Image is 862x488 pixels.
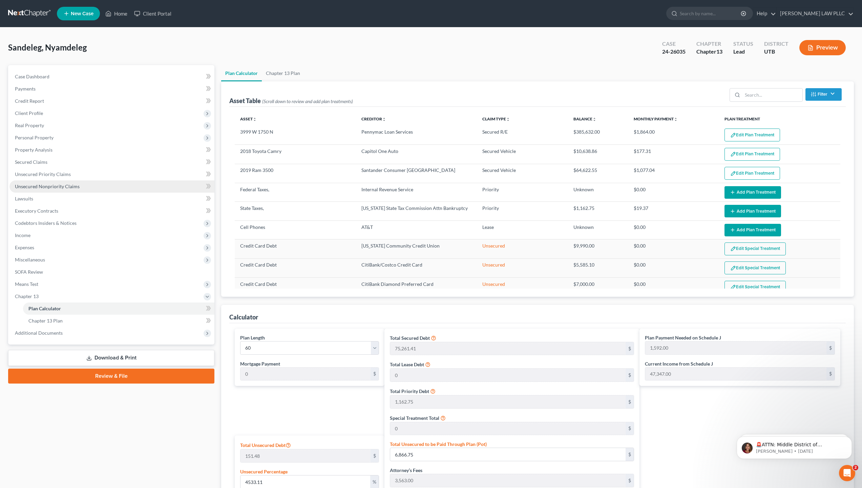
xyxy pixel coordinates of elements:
[15,257,45,262] span: Miscellaneous
[15,330,63,336] span: Additional Documents
[235,202,356,220] td: State Taxes,
[674,117,678,121] i: unfold_more
[477,278,568,297] td: Unsecured
[235,164,356,183] td: 2019 Ram 3500
[719,112,840,126] th: Plan Treatment
[477,220,568,239] td: Lease
[730,265,736,271] img: edit-pencil-c1479a1de80d8dea1e2430c2f745a3c6a07e9d7aa2eeffe225670001d78357a8.svg
[628,126,719,145] td: $1,864.00
[390,467,422,474] label: Attorney’s Fees
[477,164,568,183] td: Secured Vehicle
[8,42,87,52] span: Sandeleg, Nyamdeleg
[390,395,626,408] input: 0.00
[716,48,722,55] span: 13
[240,360,280,367] label: Mortgage Payment
[235,183,356,202] td: Federal Taxes,
[628,164,719,183] td: $1,077.04
[662,48,686,56] div: 24-26035
[71,11,93,16] span: New Case
[477,239,568,258] td: Unsecured
[356,202,477,220] td: [US_STATE] State Tax Commission Attn Bankruptcy
[9,205,214,217] a: Executory Contracts
[733,40,753,48] div: Status
[15,281,38,287] span: Means Test
[390,361,424,368] label: Total Lease Debt
[9,83,214,95] a: Payments
[9,180,214,193] a: Unsecured Nonpriority Claims
[229,313,258,321] div: Calculator
[240,449,371,462] input: 0.00
[356,126,477,145] td: Pennymac Loan Services
[764,40,789,48] div: District
[628,239,719,258] td: $0.00
[853,465,858,470] span: 2
[9,168,214,180] a: Unsecured Priority Claims
[15,74,49,79] span: Case Dashboard
[724,224,781,236] button: Add Plan Treatment
[15,110,43,116] span: Client Profile
[573,116,596,121] a: Balanceunfold_more
[371,368,379,380] div: $
[645,341,826,354] input: 0.00
[15,159,47,165] span: Secured Claims
[15,232,30,238] span: Income
[262,98,353,104] span: (Scroll down to review and add plan treatments)
[724,205,781,217] button: Add Plan Treatment
[235,258,356,277] td: Credit Card Debt
[724,261,786,274] button: Edit Special Treatment
[356,239,477,258] td: [US_STATE] Community Credit Union
[28,318,63,324] span: Chapter 13 Plan
[15,220,77,226] span: Codebtors Insiders & Notices
[390,388,429,395] label: Total Priority Debt
[753,7,776,20] a: Help
[390,448,626,461] input: 0.00
[628,202,719,220] td: $19.37
[8,369,214,384] a: Review & File
[482,116,510,121] a: Claim Typeunfold_more
[9,95,214,107] a: Credit Report
[568,183,629,202] td: Unknown
[28,306,61,311] span: Plan Calculator
[235,145,356,164] td: 2018 Toyota Camry
[628,258,719,277] td: $0.00
[235,239,356,258] td: Credit Card Debt
[390,474,626,487] input: 0.00
[626,342,634,355] div: $
[240,441,291,449] label: Total Unsecured Debt
[742,89,802,101] input: Search...
[240,468,288,475] label: Unsecured Percentage
[477,126,568,145] td: Secured R/E
[730,171,736,176] img: edit-pencil-c1479a1de80d8dea1e2430c2f745a3c6a07e9d7aa2eeffe225670001d78357a8.svg
[724,148,780,161] button: Edit Plan Treatment
[628,183,719,202] td: $0.00
[221,65,262,81] a: Plan Calculator
[356,164,477,183] td: Santander Consumer [GEOGRAPHIC_DATA]
[724,129,780,141] button: Edit Plan Treatment
[730,132,736,138] img: edit-pencil-c1479a1de80d8dea1e2430c2f745a3c6a07e9d7aa2eeffe225670001d78357a8.svg
[799,40,846,55] button: Preview
[382,117,386,121] i: unfold_more
[390,414,439,422] label: Special Treatment Total
[235,278,356,297] td: Credit Card Debt
[626,448,634,461] div: $
[805,88,842,101] button: Filter
[356,145,477,164] td: Capitol One Auto
[356,278,477,297] td: CitiBank Diamond Preferred Card
[730,151,736,157] img: edit-pencil-c1479a1de80d8dea1e2430c2f745a3c6a07e9d7aa2eeffe225670001d78357a8.svg
[727,422,862,470] iframe: Intercom notifications message
[356,258,477,277] td: CitiBank/Costco Credit Card
[696,48,722,56] div: Chapter
[15,293,39,299] span: Chapter 13
[235,220,356,239] td: Cell Phones
[764,48,789,56] div: UTB
[568,126,629,145] td: $385,632.00
[15,122,44,128] span: Real Property
[15,86,36,92] span: Payments
[724,281,786,294] button: Edit Special Treatment
[628,145,719,164] td: $177.31
[29,26,117,32] p: Message from Katie, sent 4w ago
[568,145,629,164] td: $10,638.86
[724,242,786,255] button: Edit Special Treatment
[730,246,736,252] img: edit-pencil-c1479a1de80d8dea1e2430c2f745a3c6a07e9d7aa2eeffe225670001d78357a8.svg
